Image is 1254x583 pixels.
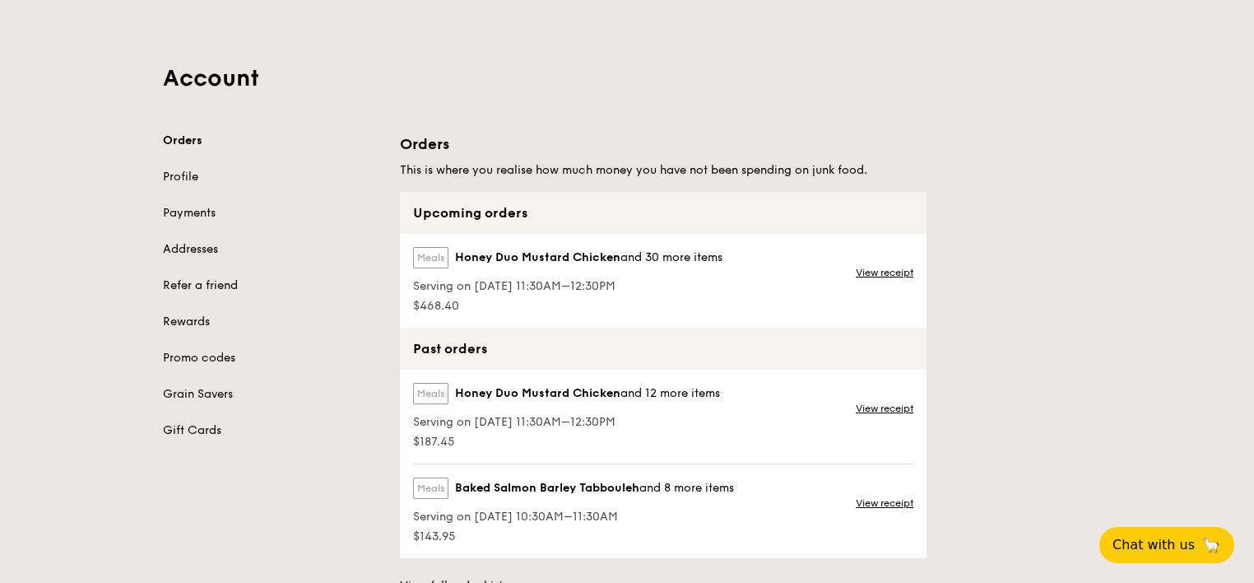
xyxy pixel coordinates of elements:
[413,247,448,268] label: Meals
[856,266,913,279] a: View receipt
[163,422,380,439] a: Gift Cards
[413,414,720,431] span: Serving on [DATE] 11:30AM–12:30PM
[1099,527,1234,563] button: Chat with us🦙
[413,509,734,525] span: Serving on [DATE] 10:30AM–11:30AM
[163,314,380,330] a: Rewards
[400,133,927,156] h1: Orders
[856,497,913,510] a: View receipt
[455,250,620,266] span: Honey Duo Mustard Chicken
[455,385,620,402] span: Honey Duo Mustard Chicken
[163,241,380,258] a: Addresses
[163,386,380,403] a: Grain Savers
[1201,535,1221,555] span: 🦙
[413,478,448,499] label: Meals
[620,386,720,400] span: and 12 more items
[413,298,722,315] span: $468.40
[1112,535,1195,555] span: Chat with us
[163,169,380,185] a: Profile
[400,162,927,179] h5: This is where you realise how much money you have not been spending on junk food.
[163,278,380,294] a: Refer a friend
[413,529,734,545] span: $143.95
[163,133,380,149] a: Orders
[413,434,720,450] span: $187.45
[400,328,927,370] div: Past orders
[413,383,448,404] label: Meals
[639,481,734,495] span: and 8 more items
[413,278,722,295] span: Serving on [DATE] 11:30AM–12:30PM
[400,192,927,234] div: Upcoming orders
[455,480,639,497] span: Baked Salmon Barley Tabbouleh
[163,350,380,366] a: Promo codes
[856,402,913,415] a: View receipt
[163,205,380,222] a: Payments
[620,250,722,264] span: and 30 more items
[163,63,1091,93] h1: Account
